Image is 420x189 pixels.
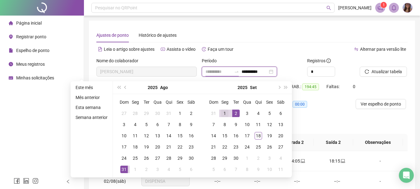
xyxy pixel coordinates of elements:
span: Espelho de ponto [16,48,49,53]
div: 14:05 [282,158,312,164]
div: 21 [165,143,173,151]
span: linkedin [23,178,29,184]
span: 00:00 [293,101,307,108]
td: 2025-09-18 [253,130,264,141]
div: 17 [120,143,128,151]
div: 2 [255,154,262,162]
div: --:-- [203,178,233,185]
div: 10 [266,166,273,173]
div: --:-- [242,178,272,185]
span: Faltas: [326,84,340,89]
div: Quitações: [271,101,315,108]
td: 2025-09-13 [275,119,286,130]
td: 2025-09-20 [275,130,286,141]
td: 2025-08-27 [152,153,163,164]
td: 2025-09-05 [264,108,275,119]
div: 4 [277,154,284,162]
div: 18 [255,132,262,139]
span: Meus registros [16,62,45,67]
td: 2025-08-02 [186,108,197,119]
div: 10 [120,132,128,139]
span: Minhas solicitações [16,75,54,80]
td: 2025-09-23 [230,141,242,153]
td: 2025-09-03 [152,164,163,175]
td: 2025-09-08 [219,119,230,130]
div: 5 [176,166,184,173]
td: 2025-10-02 [253,153,264,164]
span: environment [9,35,13,39]
td: 2025-08-25 [130,153,141,164]
button: super-next-year [283,81,289,94]
div: 30 [154,110,161,117]
td: 2025-08-31 [118,164,130,175]
td: 2025-09-24 [242,141,253,153]
td: 2025-09-19 [264,130,275,141]
td: 2025-10-05 [208,164,219,175]
div: 26 [143,154,150,162]
div: 24 [243,143,251,151]
th: Saída 2 [314,134,353,151]
td: 2025-09-02 [141,164,152,175]
span: Observações [358,139,398,146]
button: super-prev-year [115,81,122,94]
td: 2025-09-06 [275,108,286,119]
th: Qua [152,97,163,108]
button: year panel [238,81,247,94]
span: swap [354,47,358,51]
div: 2 [187,110,195,117]
td: 2025-10-04 [275,153,286,164]
th: Dom [118,97,130,108]
span: laptop [300,159,305,163]
span: Registrar ponto [16,34,46,39]
td: 2025-09-14 [208,130,219,141]
div: 3 [266,154,273,162]
td: 2025-08-15 [174,130,186,141]
span: 1 [383,3,385,7]
th: Sáb [186,97,197,108]
div: 15 [221,132,228,139]
div: 17 [243,132,251,139]
div: 29 [176,154,184,162]
span: info-circle [326,59,331,63]
span: Assista o vídeo [167,47,196,52]
div: 8 [221,121,228,128]
td: 2025-10-01 [242,153,253,164]
button: month panel [250,81,257,94]
td: 2025-08-08 [174,119,186,130]
div: 11 [255,121,262,128]
div: 16 [232,132,240,139]
sup: 1 [381,2,387,8]
li: Este mês [73,84,110,91]
div: 3 [243,110,251,117]
td: 2025-09-02 [230,108,242,119]
div: 4 [132,121,139,128]
td: 2025-10-11 [275,164,286,175]
li: Mês anterior [73,94,110,101]
div: 9 [232,121,240,128]
div: 5 [143,121,150,128]
td: 2025-08-22 [174,141,186,153]
td: 2025-09-26 [264,141,275,153]
div: 15 [176,132,184,139]
div: 9 [187,121,195,128]
td: 2025-08-19 [141,141,152,153]
div: 14 [165,132,173,139]
div: - [362,158,399,164]
td: 2025-09-30 [230,153,242,164]
th: Seg [130,97,141,108]
td: 2025-09-05 [174,164,186,175]
span: to [234,69,239,74]
div: 25 [255,143,262,151]
label: Nome do colaborador [96,57,142,64]
td: 2025-07-31 [163,108,174,119]
span: 194:45 [302,83,319,90]
td: 2025-07-27 [118,108,130,119]
li: Esta semana [73,104,110,111]
div: 19 [266,132,273,139]
span: reload [365,69,369,74]
div: 6 [221,166,228,173]
td: 2025-10-08 [242,164,253,175]
span: home [9,21,13,25]
th: Observações [353,134,403,151]
td: 2025-08-05 [141,119,152,130]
